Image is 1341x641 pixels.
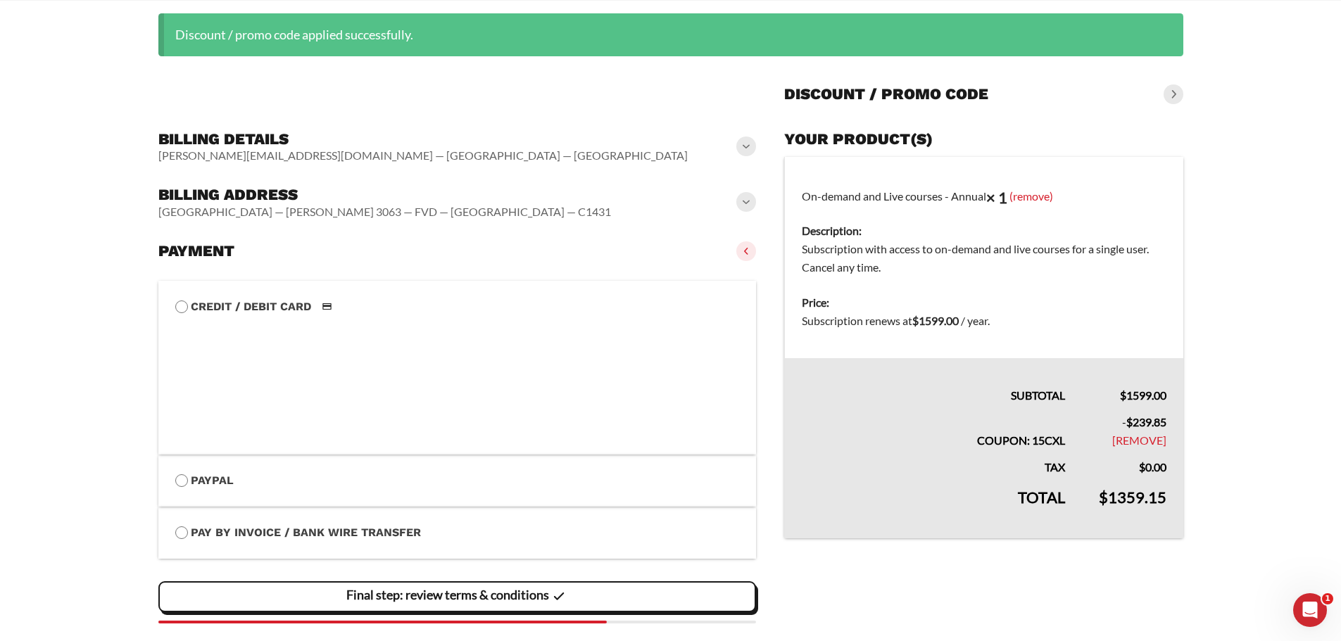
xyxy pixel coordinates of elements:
span: 239.85 [1126,415,1166,429]
th: Subtotal [785,358,1082,405]
label: Pay by Invoice / Bank Wire Transfer [175,523,740,542]
th: Tax [785,450,1082,476]
th: Total [785,476,1082,538]
a: Remove 15CXL coupon [1112,433,1166,447]
dt: Description: [802,222,1166,240]
a: (remove) [1009,189,1053,203]
th: Coupon: 15CXL [785,405,1082,450]
dd: Subscription with access to on-demand and live courses for a single user. Cancel any time. [802,240,1166,277]
span: / year [961,314,988,327]
bdi: 1599.00 [912,314,959,327]
bdi: 1599.00 [1120,388,1166,402]
label: Credit / Debit Card [175,298,740,316]
vaadin-horizontal-layout: [PERSON_NAME][EMAIL_ADDRESS][DOMAIN_NAME] — [GEOGRAPHIC_DATA] — [GEOGRAPHIC_DATA] [158,148,688,163]
span: 1 [1322,593,1333,604]
bdi: 0.00 [1139,460,1166,474]
label: PayPal [175,471,740,490]
span: $ [912,314,919,327]
iframe: Secure payment input frame [172,313,737,438]
h3: Payment [158,241,234,261]
h3: Billing details [158,129,688,149]
input: PayPal [175,474,188,487]
input: Credit / Debit CardCredit / Debit Card [175,300,188,313]
td: - [1082,405,1183,450]
bdi: 1359.15 [1099,488,1166,507]
vaadin-horizontal-layout: [GEOGRAPHIC_DATA] — [PERSON_NAME] 3063 — FVD — [GEOGRAPHIC_DATA] — C1431 [158,205,611,219]
strong: × 1 [986,188,1007,207]
span: Subscription renews at . [802,314,990,327]
span: $ [1099,488,1108,507]
span: $ [1139,460,1145,474]
td: On-demand and Live courses - Annual [785,157,1183,285]
iframe: Intercom live chat [1293,593,1327,627]
dt: Price: [802,293,1166,312]
h3: Discount / promo code [784,84,988,104]
vaadin-button: Final step: review terms & conditions [158,581,757,612]
div: Discount / promo code applied successfully. [158,13,1183,56]
span: $ [1120,388,1126,402]
input: Pay by Invoice / Bank Wire Transfer [175,526,188,539]
img: Credit / Debit Card [314,298,340,315]
span: $ [1126,415,1133,429]
h3: Billing address [158,185,611,205]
